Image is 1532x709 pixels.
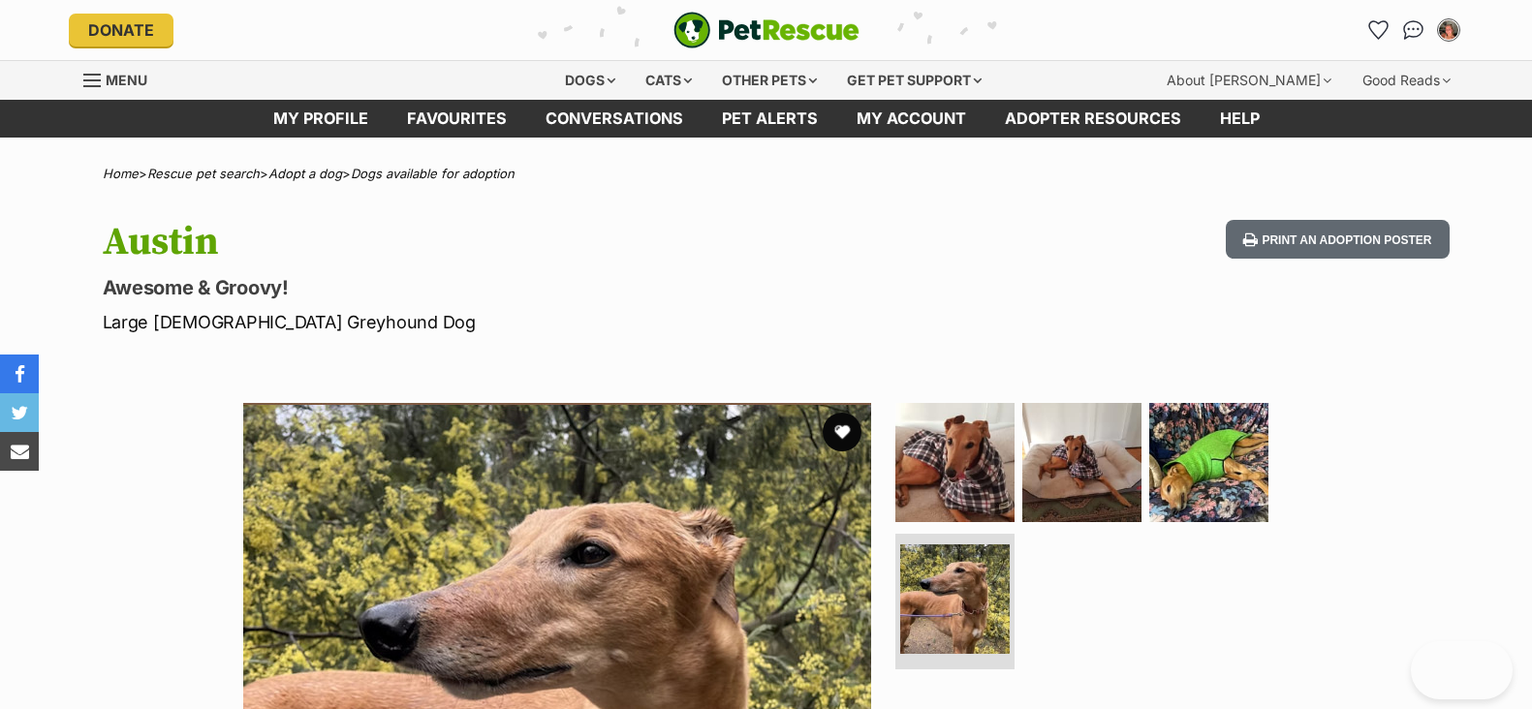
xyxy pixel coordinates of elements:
button: favourite [823,413,861,451]
button: My account [1433,15,1464,46]
p: Large [DEMOGRAPHIC_DATA] Greyhound Dog [103,309,922,335]
iframe: Help Scout Beacon - Open [1411,641,1513,699]
a: Pet alerts [703,100,837,138]
a: PetRescue [673,12,860,48]
img: chat-41dd97257d64d25036548639549fe6c8038ab92f7586957e7f3b1b290dea8141.svg [1403,20,1423,40]
div: Dogs [551,61,629,100]
a: Home [103,166,139,181]
div: > > > [54,167,1479,181]
div: Get pet support [833,61,995,100]
img: Photo of Austin [1022,403,1141,522]
a: Help [1201,100,1279,138]
a: Rescue pet search [147,166,260,181]
div: Good Reads [1349,61,1464,100]
a: Menu [83,61,161,96]
a: Favourites [1363,15,1394,46]
a: Adopter resources [985,100,1201,138]
img: Photo of Austin [1149,403,1268,522]
div: Other pets [708,61,830,100]
a: Donate [69,14,173,46]
ul: Account quick links [1363,15,1464,46]
a: Favourites [388,100,526,138]
img: Maddie Kilmartin profile pic [1439,20,1458,40]
div: Cats [632,61,705,100]
span: Menu [106,72,147,88]
img: Photo of Austin [895,403,1015,522]
a: Dogs available for adoption [351,166,515,181]
a: conversations [526,100,703,138]
p: Awesome & Groovy! [103,274,922,301]
div: About [PERSON_NAME] [1153,61,1345,100]
a: Conversations [1398,15,1429,46]
img: logo-e224e6f780fb5917bec1dbf3a21bbac754714ae5b6737aabdf751b685950b380.svg [673,12,860,48]
a: My account [837,100,985,138]
a: Adopt a dog [268,166,342,181]
img: Photo of Austin [900,544,1010,654]
h1: Austin [103,220,922,264]
button: Print an adoption poster [1226,220,1449,260]
a: My profile [254,100,388,138]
